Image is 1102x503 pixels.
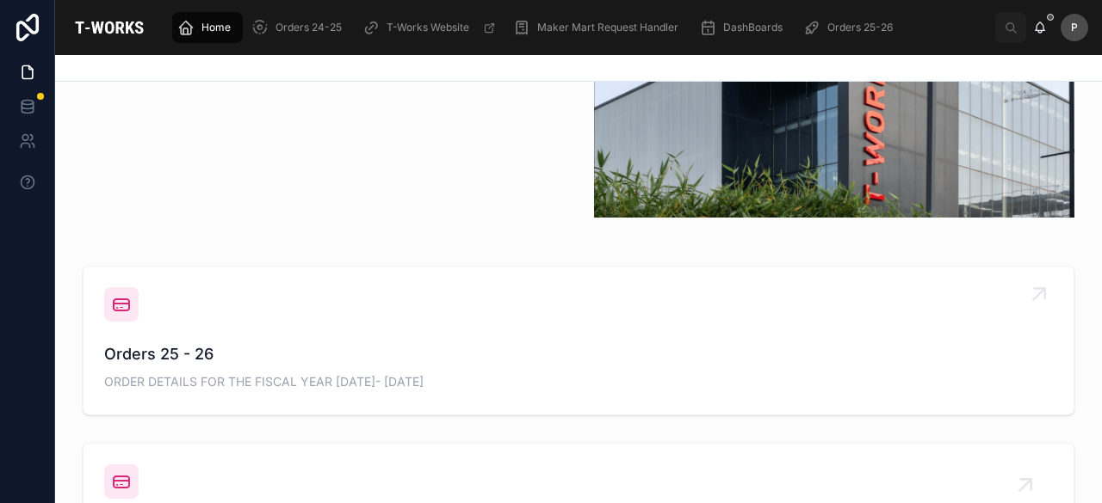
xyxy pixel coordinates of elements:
[69,14,150,41] img: App logo
[357,12,505,43] a: T-Works Website
[798,12,905,43] a: Orders 25-26
[508,12,690,43] a: Maker Mart Request Handler
[201,21,231,34] span: Home
[723,21,783,34] span: DashBoards
[172,12,243,43] a: Home
[104,342,1053,366] span: Orders 25 - 26
[387,21,469,34] span: T-Works Website
[164,9,995,46] div: scrollable content
[275,21,342,34] span: Orders 24-25
[537,21,678,34] span: Maker Mart Request Handler
[104,373,1053,390] span: ORDER DETAILS FOR THE FISCAL YEAR [DATE]- [DATE]
[694,12,795,43] a: DashBoards
[827,21,893,34] span: Orders 25-26
[246,12,354,43] a: Orders 24-25
[84,267,1074,414] a: Orders 25 - 26ORDER DETAILS FOR THE FISCAL YEAR [DATE]- [DATE]
[1071,21,1078,34] span: P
